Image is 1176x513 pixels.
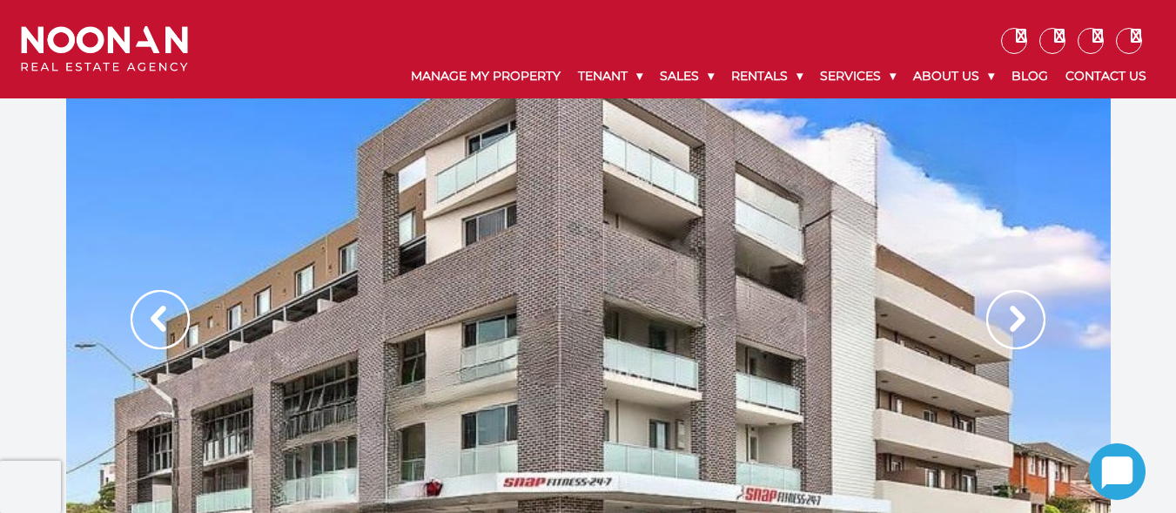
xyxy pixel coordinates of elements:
a: Sales [651,54,722,98]
img: Arrow slider [986,290,1045,349]
a: Contact Us [1057,54,1155,98]
a: Services [811,54,904,98]
img: Noonan Real Estate Agency [21,26,188,72]
a: Rentals [722,54,811,98]
a: Tenant [569,54,651,98]
img: Arrow slider [131,290,190,349]
a: Manage My Property [402,54,569,98]
a: Blog [1003,54,1057,98]
a: About Us [904,54,1003,98]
